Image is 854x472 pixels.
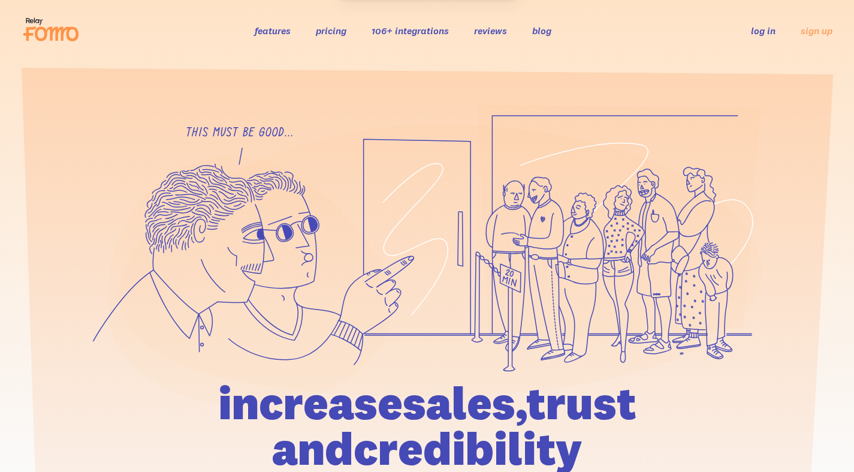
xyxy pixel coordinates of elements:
[532,25,551,37] a: blog
[255,25,291,37] a: features
[316,25,346,37] a: pricing
[150,380,705,471] h1: increase sales, trust and credibility
[474,25,507,37] a: reviews
[372,25,449,37] a: 106+ integrations
[751,25,775,37] a: log in
[801,25,832,37] a: sign up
